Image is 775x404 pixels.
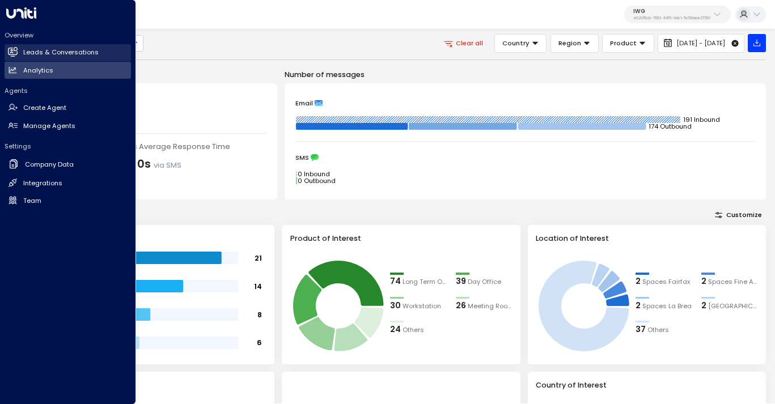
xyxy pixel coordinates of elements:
div: 30 [390,300,401,312]
span: Others [403,325,424,335]
a: Leads & Conversations [5,44,131,61]
span: Spaces Fairfax [642,277,690,287]
h2: Agents [5,86,131,95]
h2: Integrations [23,178,62,188]
p: Number of messages [285,69,766,80]
tspan: 0 Inbound [298,169,330,178]
div: 39Day Office [456,275,513,288]
div: 2Spaces City National Plaza [701,300,758,312]
div: Sales concierge agent's Average Response Time [47,141,266,152]
h2: Overview [5,31,131,40]
h3: Product of Interest [290,233,513,244]
h2: Analytics [23,66,53,75]
a: Manage Agents [5,117,131,134]
div: 2Spaces Fine Arts [701,275,758,288]
div: 26Meeting Room [456,300,513,312]
h2: Create Agent [23,103,66,113]
tspan: 6 [257,338,262,347]
p: e92915cb-7661-49f5-9dc1-5c58aae37760 [633,16,710,20]
h2: Leads & Conversations [23,48,99,57]
h3: Range of Area [44,380,266,390]
h3: Country of Interest [536,380,758,390]
h2: Team [23,196,41,206]
h2: Settings [5,142,131,151]
span: Region [558,38,581,48]
div: 26 [456,300,466,312]
h2: Manage Agents [23,121,75,131]
span: Product [610,38,637,48]
span: Country [502,38,530,48]
span: Day Office [468,277,501,287]
p: Engagement Metrics [36,69,277,80]
span: [DATE] - [DATE] [676,40,725,47]
div: 2 [636,275,641,288]
div: 37 [636,324,646,336]
div: 37Others [636,324,692,336]
tspan: 174 Outbound [649,122,692,131]
a: Integrations [5,175,131,192]
span: Email [295,99,313,107]
tspan: 14 [254,281,262,291]
h3: Location of Interest [536,233,758,244]
tspan: 21 [255,253,262,262]
div: 39 [456,275,466,288]
div: 2Spaces La Brea [636,300,692,312]
button: Customize [711,209,766,221]
span: Workstation [403,301,441,311]
div: 2 [636,300,641,312]
span: Long Term Office [403,277,447,287]
span: Spaces Fine Arts [708,277,758,287]
button: [DATE] - [DATE] [658,34,744,53]
a: Company Data [5,155,131,174]
button: Product [602,34,654,53]
h2: Company Data [25,160,74,169]
span: Others [647,325,669,335]
div: 24Others [390,324,447,336]
button: Country [494,34,547,53]
div: 30Workstation [390,300,447,312]
h3: Range of Team Size [44,233,266,244]
div: 74Long Term Office [390,275,447,288]
tspan: 8 [257,309,262,319]
a: Team [5,192,131,209]
span: Spaces La Brea [642,301,692,311]
div: 24 [390,324,401,336]
button: IWGe92915cb-7661-49f5-9dc1-5c58aae37760 [624,6,731,24]
span: Spaces City National Plaza [708,301,758,311]
a: Create Agent [5,100,131,117]
div: 2 [701,300,706,312]
div: 2 [701,275,706,288]
a: Analytics [5,62,131,79]
div: 74 [390,275,401,288]
div: 0s [137,156,181,173]
div: 2Spaces Fairfax [636,275,692,288]
button: Clear all [438,35,491,52]
div: SMS [295,154,755,161]
p: IWG [633,8,710,15]
span: Meeting Room [468,301,513,311]
div: Number of Inquiries [47,95,266,105]
button: Region [550,34,599,53]
tspan: 191 Inbound [683,115,720,124]
tspan: 0 Outbound [298,176,336,185]
span: via SMS [154,160,181,170]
